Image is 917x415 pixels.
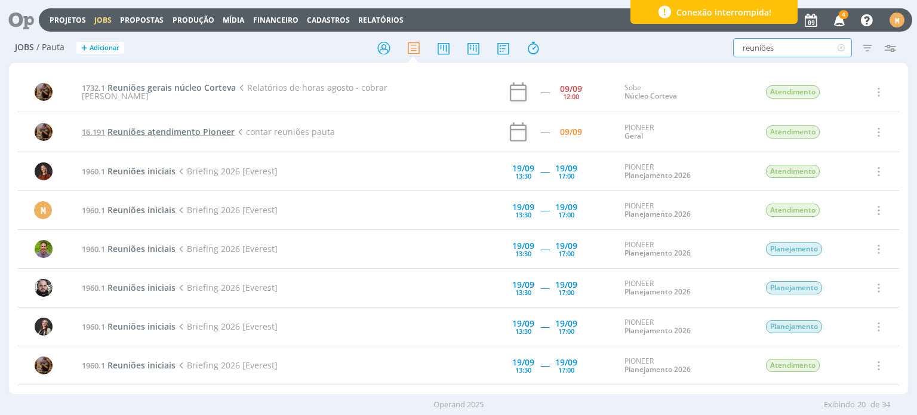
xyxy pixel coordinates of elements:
span: Reuniões iniciais [107,165,176,177]
span: Reuniões gerais núcleo Corteva [107,82,236,93]
div: PIONEER [624,357,747,374]
a: 16.191Reuniões atendimento Pioneer [82,126,235,137]
a: Projetos [50,15,86,25]
span: 1960.1 [82,244,105,254]
span: ----- [540,204,549,216]
span: 1960.1 [82,205,105,216]
img: T [35,240,53,258]
div: 09/09 [560,85,582,93]
div: PIONEER [624,279,747,297]
span: Atendimento [766,125,820,139]
a: 1960.1Reuniões iniciais [82,165,176,177]
div: 19/09 [555,358,577,367]
a: Relatórios [358,15,404,25]
div: PIONEER [624,163,747,180]
button: Cadastros [303,16,353,25]
div: PIONEER [624,241,747,258]
img: A [35,356,53,374]
div: ----- [540,88,549,96]
a: 1960.1Reuniões iniciais [82,359,176,371]
div: 19/09 [555,281,577,289]
a: 1960.1Reuniões iniciais [82,243,176,254]
span: Conexão interrompida! [676,6,771,19]
div: 19/09 [555,203,577,211]
a: Planejamento 2026 [624,170,691,180]
span: Atendimento [766,204,820,217]
span: Atendimento [766,359,820,372]
div: PIONEER [624,202,747,219]
span: de [870,399,879,411]
div: 19/09 [555,242,577,250]
div: 13:30 [515,289,531,296]
div: 19/09 [512,242,534,250]
div: 13:30 [515,173,531,179]
div: 19/09 [555,164,577,173]
span: ----- [540,321,549,332]
span: Reuniões atendimento Pioneer [107,126,235,137]
div: 19/09 [512,358,534,367]
a: 1960.1Reuniões iniciais [82,204,176,216]
a: Planejamento 2026 [624,248,691,258]
span: Atendimento [766,165,820,178]
span: 20 [857,399,866,411]
span: Atendimento [766,85,820,99]
button: +Adicionar [76,42,124,54]
span: ----- [540,165,549,177]
span: Briefing 2026 [Everest] [176,204,277,216]
span: 1732.1 [82,82,105,93]
div: PIONEER [624,318,747,336]
span: Briefing 2026 [Everest] [176,282,277,293]
span: 1960.1 [82,282,105,293]
span: ----- [540,282,549,293]
button: Financeiro [250,16,302,25]
a: Planejamento 2026 [624,209,691,219]
div: 13:30 [515,328,531,334]
img: A [35,83,53,101]
span: Planejamento [766,320,822,333]
div: 13:30 [515,211,531,218]
a: Planejamento 2026 [624,364,691,374]
button: Relatórios [355,16,407,25]
span: Briefing 2026 [Everest] [176,165,277,177]
button: Projetos [46,16,90,25]
span: Jobs [15,42,34,53]
span: Briefing 2026 [Everest] [176,321,277,332]
button: Propostas [116,16,167,25]
a: Planejamento 2026 [624,287,691,297]
img: A [35,123,53,141]
a: Planejamento 2026 [624,325,691,336]
span: Reuniões iniciais [107,204,176,216]
a: 1960.1Reuniões iniciais [82,321,176,332]
div: 13:30 [515,367,531,373]
img: L [35,318,53,336]
div: 17:00 [558,173,574,179]
span: ----- [540,359,549,371]
button: M [889,10,905,30]
a: 1960.1Reuniões iniciais [82,282,176,293]
div: 12:00 [563,93,579,100]
div: ----- [540,128,549,136]
div: 17:00 [558,367,574,373]
div: 19/09 [512,203,534,211]
span: Briefing 2026 [Everest] [176,359,277,371]
a: Produção [173,15,214,25]
span: Propostas [120,15,164,25]
span: / Pauta [36,42,64,53]
span: Cadastros [307,15,350,25]
span: Planejamento [766,242,822,256]
div: 19/09 [512,319,534,328]
span: 1960.1 [82,166,105,177]
div: 19/09 [512,164,534,173]
div: 13:30 [515,250,531,257]
div: 19/09 [512,281,534,289]
a: Geral [624,131,643,141]
div: 17:00 [558,328,574,334]
div: PIONEER [624,124,747,141]
span: Planejamento [766,281,822,294]
span: 34 [882,399,890,411]
span: 1960.1 [82,321,105,332]
span: ----- [540,243,549,254]
div: 17:00 [558,211,574,218]
span: 16.191 [82,127,105,137]
span: Reuniões iniciais [107,243,176,254]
